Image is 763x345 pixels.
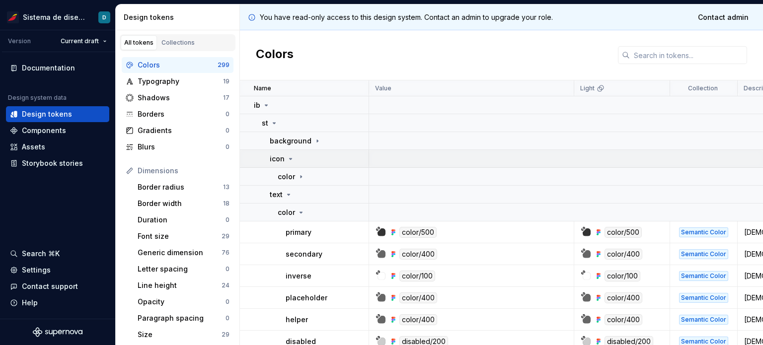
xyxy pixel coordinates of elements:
[122,57,233,73] a: Colors299
[122,73,233,89] a: Typography19
[399,227,437,238] div: color/500
[226,127,229,135] div: 0
[138,199,223,208] div: Border width
[138,76,223,86] div: Typography
[124,39,153,47] div: All tokens
[218,61,229,69] div: 299
[122,123,233,138] a: Gradients0
[134,228,233,244] a: Font size29
[6,262,109,278] a: Settings
[698,12,749,22] span: Contact admin
[605,271,640,281] div: color/100
[222,331,229,339] div: 29
[222,249,229,257] div: 76
[134,245,233,261] a: Generic dimension76
[134,294,233,310] a: Opacity0
[134,327,233,343] a: Size29
[161,39,195,47] div: Collections
[286,249,322,259] p: secondary
[6,60,109,76] a: Documentation
[270,136,311,146] p: background
[270,190,283,200] p: text
[580,84,595,92] p: Light
[138,182,223,192] div: Border radius
[138,280,222,290] div: Line height
[6,139,109,155] a: Assets
[226,298,229,306] div: 0
[223,77,229,85] div: 19
[23,12,86,22] div: Sistema de diseño Iberia
[56,34,111,48] button: Current draft
[22,126,66,136] div: Components
[605,292,642,303] div: color/400
[134,196,233,211] a: Border width18
[6,106,109,122] a: Design tokens
[22,63,75,73] div: Documentation
[138,297,226,307] div: Opacity
[278,172,295,182] p: color
[605,314,642,325] div: color/400
[22,158,83,168] div: Storybook stories
[138,231,222,241] div: Font size
[6,278,109,294] button: Contact support
[22,298,38,308] div: Help
[122,106,233,122] a: Borders0
[688,84,718,92] p: Collection
[254,84,271,92] p: Name
[286,315,308,325] p: helper
[134,212,233,228] a: Duration0
[22,249,60,259] div: Search ⌘K
[61,37,99,45] span: Current draft
[256,46,294,64] h2: Colors
[22,142,45,152] div: Assets
[138,109,226,119] div: Borders
[138,166,229,176] div: Dimensions
[399,271,435,281] div: color/100
[2,6,113,28] button: Sistema de diseño IberiaD
[226,265,229,273] div: 0
[122,90,233,106] a: Shadows17
[102,13,106,21] div: D
[8,37,31,45] div: Version
[679,315,728,325] div: Semantic Color
[138,60,218,70] div: Colors
[679,227,728,237] div: Semantic Color
[138,142,226,152] div: Blurs
[375,84,391,92] p: Value
[122,139,233,155] a: Blurs0
[679,271,728,281] div: Semantic Color
[278,207,295,217] p: color
[286,293,327,303] p: placeholder
[138,93,223,103] div: Shadows
[6,246,109,262] button: Search ⌘K
[6,295,109,311] button: Help
[226,110,229,118] div: 0
[223,183,229,191] div: 13
[7,11,19,23] img: 55604660-494d-44a9-beb2-692398e9940a.png
[399,249,437,260] div: color/400
[138,126,226,136] div: Gradients
[6,155,109,171] a: Storybook stories
[134,179,233,195] a: Border radius13
[691,8,755,26] a: Contact admin
[226,143,229,151] div: 0
[605,227,642,238] div: color/500
[254,100,260,110] p: ib
[399,292,437,303] div: color/400
[124,12,235,22] div: Design tokens
[134,277,233,293] a: Line height24
[33,327,82,337] svg: Supernova Logo
[22,281,78,291] div: Contact support
[260,12,553,22] p: You have read-only access to this design system. Contact an admin to upgrade your role.
[630,46,747,64] input: Search in tokens...
[22,265,51,275] div: Settings
[138,330,222,340] div: Size
[270,154,285,164] p: icon
[223,200,229,207] div: 18
[605,249,642,260] div: color/400
[8,94,67,102] div: Design system data
[226,314,229,322] div: 0
[134,310,233,326] a: Paragraph spacing0
[399,314,437,325] div: color/400
[222,281,229,289] div: 24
